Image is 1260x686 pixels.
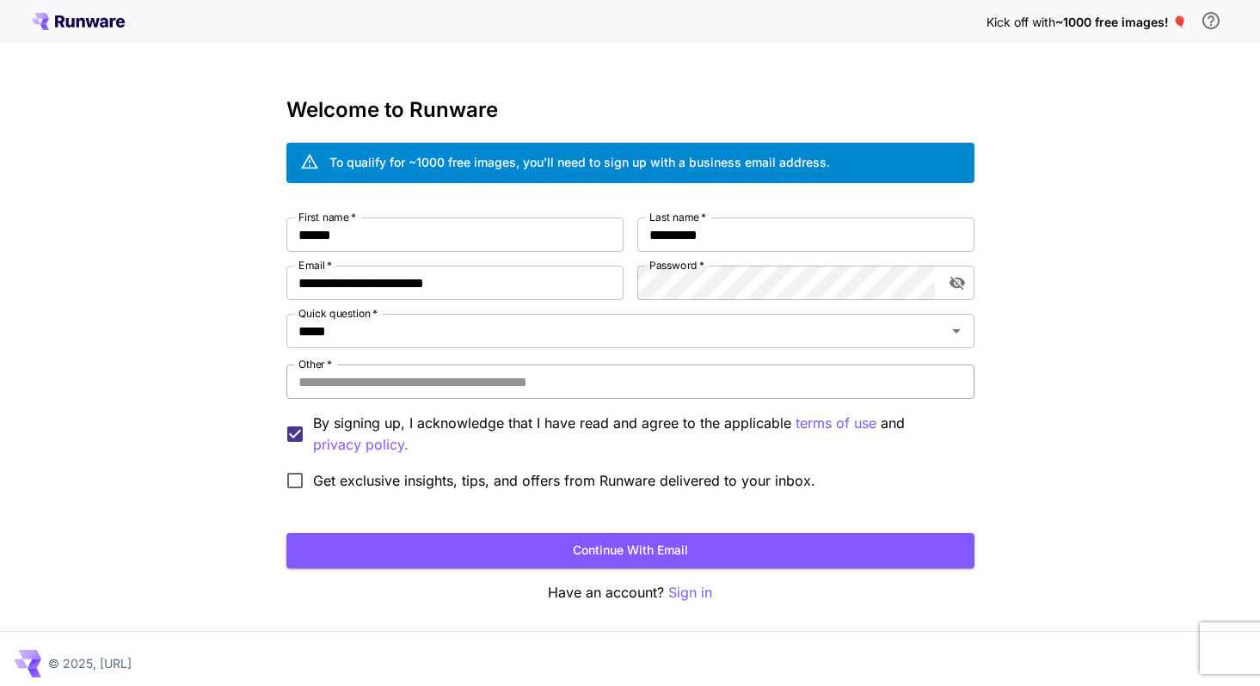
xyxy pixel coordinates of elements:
[944,319,968,343] button: Open
[986,15,1055,29] span: Kick off with
[1055,15,1187,29] span: ~1000 free images! 🎈
[298,357,332,371] label: Other
[48,654,132,672] p: © 2025, [URL]
[313,470,815,491] span: Get exclusive insights, tips, and offers from Runware delivered to your inbox.
[1194,3,1228,38] button: In order to qualify for free credit, you need to sign up with a business email address and click ...
[796,413,876,434] p: terms of use
[942,267,973,298] button: toggle password visibility
[286,582,974,603] p: Have an account?
[298,258,332,273] label: Email
[313,434,409,456] button: By signing up, I acknowledge that I have read and agree to the applicable terms of use and
[329,153,830,171] div: To qualify for ~1000 free images, you’ll need to sign up with a business email address.
[668,582,712,603] button: Sign in
[298,210,356,224] label: First name
[649,210,706,224] label: Last name
[313,413,961,456] p: By signing up, I acknowledge that I have read and agree to the applicable and
[649,258,704,273] label: Password
[313,434,409,456] p: privacy policy.
[286,533,974,568] button: Continue with email
[286,98,974,122] h3: Welcome to Runware
[298,306,378,321] label: Quick question
[796,413,876,434] button: By signing up, I acknowledge that I have read and agree to the applicable and privacy policy.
